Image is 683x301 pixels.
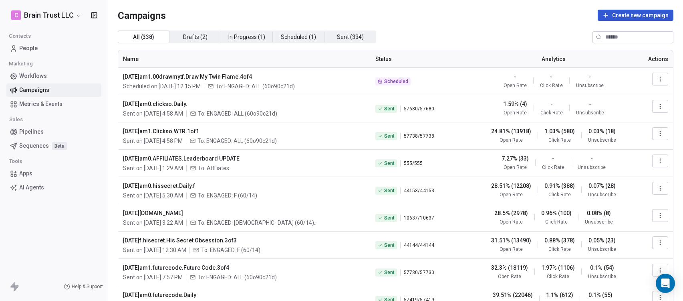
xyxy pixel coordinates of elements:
span: 1.03% (580) [544,127,575,135]
span: Click Rate [545,219,568,225]
span: 57680 / 57680 [404,106,434,112]
span: Open Rate [500,137,523,143]
span: Open Rate [504,82,527,89]
a: Help & Support [64,283,103,290]
span: Contacts [5,30,34,42]
span: - [552,155,554,163]
span: Marketing [5,58,36,70]
span: Open Rate [504,110,527,116]
span: Sent on [DATE] 7:57 PM [123,273,183,281]
span: - [550,100,553,108]
span: Sent [384,269,395,276]
span: Unsubscribe [578,164,605,171]
span: [DATE]am0.hissecret.Daily.f [123,182,366,190]
span: Scheduled on [DATE] 12:15 PM [123,82,201,90]
span: [DATE]am1.futurecode.Future Code.3of4 [123,264,366,272]
span: C [14,11,18,19]
span: Open Rate [500,191,523,198]
button: Create new campaign [598,10,673,21]
span: Sent [384,106,395,112]
span: 0.03% (18) [588,127,616,135]
div: Open Intercom Messenger [656,274,675,293]
span: To: ENGAGED: ALL (60o90c21d) [198,110,277,118]
span: 44153 / 44153 [404,187,434,194]
span: Metrics & Events [19,100,62,108]
span: Open Rate [500,246,523,252]
span: 0.88% (378) [544,236,575,244]
span: Click Rate [548,246,571,252]
span: 0.08% (8) [587,209,611,217]
span: Campaigns [118,10,166,21]
span: To: ENGAGED: F (60/14) [198,191,257,199]
span: Sent [384,242,395,248]
span: 0.05% (23) [588,236,616,244]
span: 1.59% (4) [503,100,527,108]
span: Click Rate [548,191,571,198]
span: 0.91% (388) [544,182,575,190]
span: - [550,73,552,81]
span: Apps [19,169,32,178]
span: Unsubscribe [588,246,616,252]
span: 7.27% (33) [502,155,529,163]
span: To: ENGAGED: ALL (60o90c21d) [197,273,277,281]
span: - [514,73,516,81]
span: Open Rate [500,219,523,225]
span: Beta [52,142,67,150]
span: 0.07% (28) [588,182,616,190]
span: - [590,155,593,163]
span: Unsubscribe [588,191,616,198]
span: In Progress ( 1 ) [228,33,265,41]
th: Status [371,50,471,68]
span: AI Agents [19,183,44,192]
span: Sales [6,114,26,126]
span: 57738 / 57738 [404,133,434,139]
span: Click Rate [542,164,564,171]
span: 32.3% (18119) [491,264,528,272]
span: Open Rate [504,164,527,171]
span: [DATE]am1.Clickso.WTR.1of1 [123,127,366,135]
span: - [588,73,591,81]
span: 44144 / 44144 [404,242,434,248]
span: 555 / 555 [404,160,423,167]
span: 10637 / 10637 [404,215,434,221]
span: To: ENGAGED: ALL (60o90c21d) [216,82,295,90]
span: [DATE]f.hisecret.His Secret Obsession.3of3 [123,236,366,244]
span: Click Rate [540,110,563,116]
span: Scheduled [384,78,408,85]
span: [DATE]am0.clickso.Daily. [123,100,366,108]
span: 39.51% (22046) [493,291,533,299]
span: Sent on [DATE] 3:22 AM [123,219,183,227]
span: Sent on [DATE] 12:30 AM [123,246,186,254]
span: Click Rate [548,137,571,143]
a: AI Agents [6,181,101,194]
th: Name [118,50,371,68]
span: 57730 / 57730 [404,269,434,276]
span: Campaigns [19,86,49,94]
span: 24.81% (13918) [491,127,531,135]
span: [DATE]am0.futurecode.Daily [123,291,366,299]
span: Sent [384,187,395,194]
span: To: ENGAGED: ALL (60o90c21d) [197,137,277,145]
span: Sent [384,160,395,167]
span: Sent on [DATE] 4:58 PM [123,137,183,145]
span: [DATE]am0.AFFILIATES.Leaderboard UPDATE [123,155,366,163]
span: To: Affiliates [198,164,229,172]
th: Analytics [471,50,637,68]
button: CBrain Trust LLC [10,8,84,22]
span: Click Rate [540,82,562,89]
th: Actions [637,50,673,68]
span: 31.51% (13490) [491,236,531,244]
span: [DATE]am1.00drawmytf.Draw My Twin Flame.4of4 [123,73,366,81]
span: Unsubscribe [585,219,612,225]
span: 28.5% (2978) [494,209,528,217]
span: Sent ( 334 ) [337,33,364,41]
span: Workflows [19,72,47,80]
span: 1.1% (612) [546,291,573,299]
span: 28.51% (12208) [491,182,531,190]
a: Apps [6,167,101,180]
span: Sent [384,133,395,139]
a: Campaigns [6,83,101,97]
a: SequencesBeta [6,139,101,153]
span: Drafts ( 2 ) [183,33,208,41]
span: Unsubscribe [576,82,604,89]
